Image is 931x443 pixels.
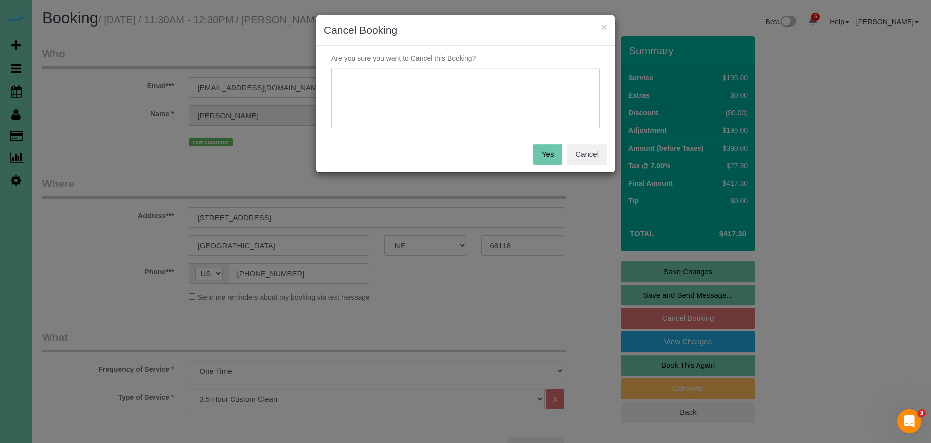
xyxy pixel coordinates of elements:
[316,15,615,172] sui-modal: Cancel Booking
[918,409,926,417] span: 3
[324,53,607,63] p: Are you sure you want to Cancel this Booking?
[324,23,607,38] h3: Cancel Booking
[601,22,607,32] button: ×
[897,409,921,433] iframe: Intercom live chat
[567,144,607,165] button: Cancel
[533,144,562,165] button: Yes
